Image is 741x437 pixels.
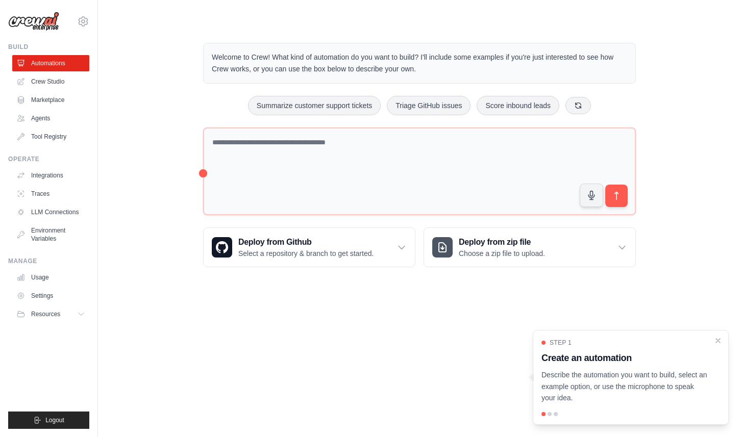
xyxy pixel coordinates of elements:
h3: Deploy from zip file [459,236,545,248]
a: Usage [12,269,89,286]
p: Select a repository & branch to get started. [238,248,374,259]
button: Summarize customer support tickets [248,96,381,115]
p: Describe the automation you want to build, select an example option, or use the microphone to spe... [541,369,708,404]
button: Close walkthrough [714,337,722,345]
a: Automations [12,55,89,71]
a: Settings [12,288,89,304]
a: Environment Variables [12,222,89,247]
button: Score inbound leads [477,96,559,115]
div: Manage [8,257,89,265]
button: Triage GitHub issues [387,96,471,115]
img: Logo [8,12,59,31]
a: Traces [12,186,89,202]
a: Marketplace [12,92,89,108]
a: Tool Registry [12,128,89,145]
p: Choose a zip file to upload. [459,248,545,259]
span: Step 1 [550,339,572,347]
span: Resources [31,310,60,318]
span: Logout [45,416,64,424]
button: Resources [12,306,89,322]
div: Build [8,43,89,51]
h3: Create an automation [541,351,708,365]
div: Operate [8,155,89,163]
a: Crew Studio [12,73,89,90]
button: Logout [8,412,89,429]
p: Welcome to Crew! What kind of automation do you want to build? I'll include some examples if you'... [212,52,627,75]
a: Agents [12,110,89,126]
h3: Deploy from Github [238,236,374,248]
a: Integrations [12,167,89,184]
a: LLM Connections [12,204,89,220]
